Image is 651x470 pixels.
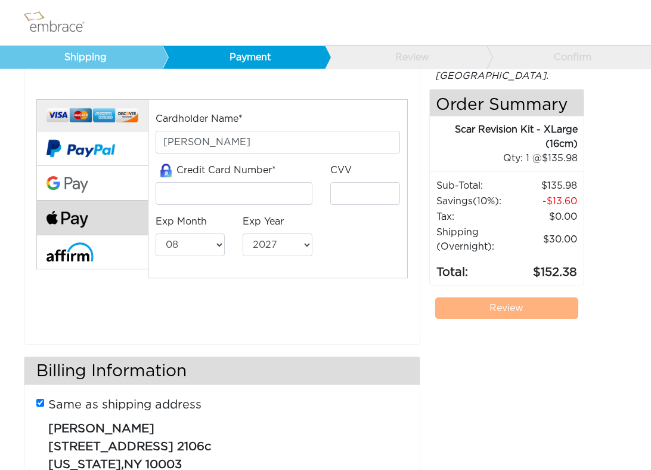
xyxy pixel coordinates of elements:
[48,423,154,435] span: [PERSON_NAME]
[243,214,284,229] label: Exp Year
[156,163,276,178] label: Credit Card Number*
[445,151,578,165] div: 1 @
[430,90,584,116] h4: Order Summary
[156,164,176,177] img: amazon-lock.png
[436,178,514,193] td: Sub-Total:
[156,214,207,229] label: Exp Month
[514,225,578,254] td: $30.00
[542,153,578,163] span: 135.98
[436,225,514,254] td: Shipping (Overnight):
[435,297,579,319] a: Review
[436,209,514,225] td: Tax:
[46,211,88,228] img: fullApplePay.png
[21,8,98,38] img: logo.png
[162,46,325,69] a: Payment
[46,131,115,166] img: paypal-v2.png
[46,106,138,125] img: credit-cards.png
[436,193,514,209] td: Savings :
[156,112,243,126] label: Cardholder Name*
[46,242,94,261] img: affirm-logo.svg
[436,254,514,282] td: Total:
[46,176,88,193] img: Google-Pay-Logo.svg
[486,46,649,69] a: Confirm
[24,357,420,385] h3: Billing Information
[48,441,173,453] span: [STREET_ADDRESS]
[430,122,578,151] div: Scar Revision Kit - XLarge (16cm)
[473,196,499,206] span: (10%)
[514,209,578,225] td: 0.00
[330,163,352,177] label: CVV
[514,193,578,209] td: 13.60
[514,178,578,193] td: 135.98
[324,46,487,69] a: Review
[514,254,578,282] td: 152.38
[48,396,201,414] label: Same as shipping address
[177,441,211,453] span: 2106c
